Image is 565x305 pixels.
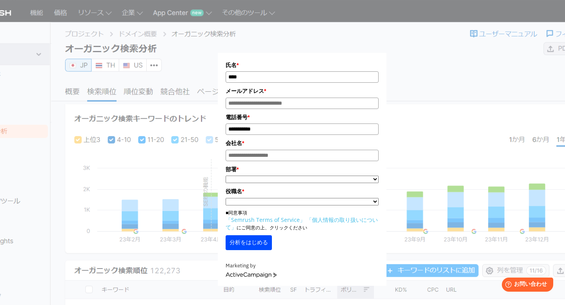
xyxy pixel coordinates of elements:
div: Marketing by [226,262,379,270]
a: 「Semrush Terms of Service」 [226,216,305,223]
label: 役職名 [226,187,379,196]
label: 電話番号 [226,113,379,122]
iframe: Help widget launcher [495,274,556,296]
button: 分析をはじめる [226,235,272,250]
label: 氏名 [226,61,379,69]
a: 「個人情報の取り扱いについて」 [226,216,378,231]
p: ■同意事項 にご同意の上、クリックください [226,209,379,231]
label: 会社名 [226,139,379,147]
label: 部署 [226,165,379,174]
label: メールアドレス [226,87,379,95]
